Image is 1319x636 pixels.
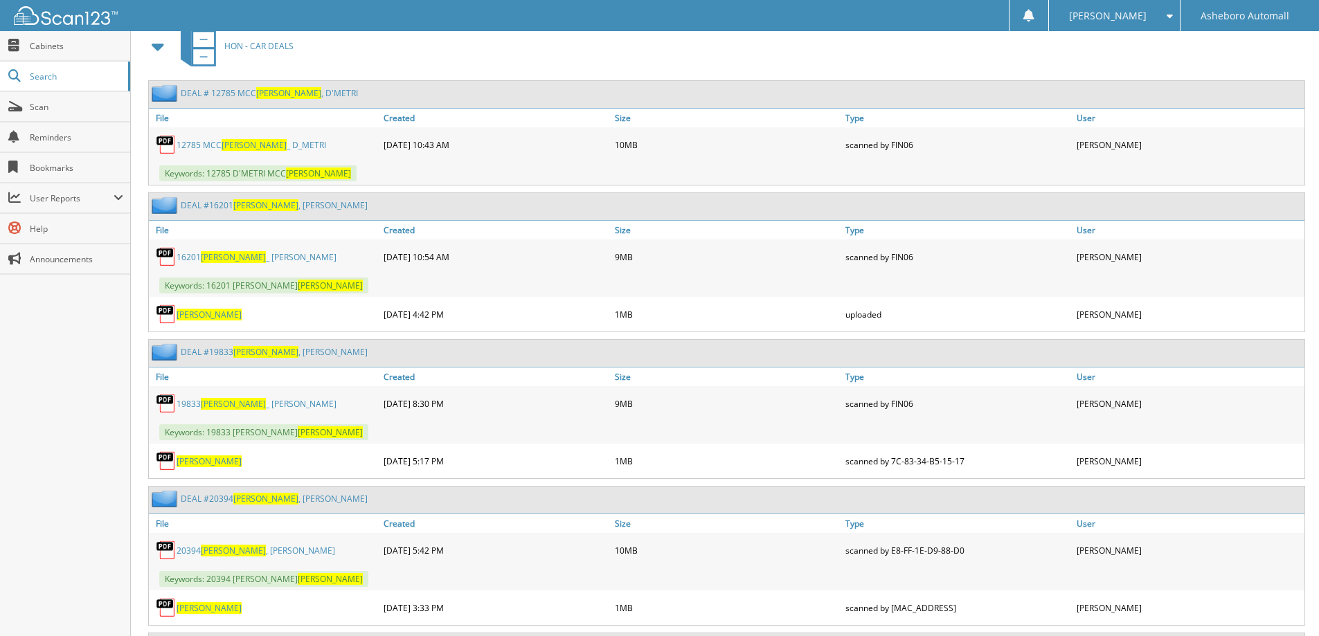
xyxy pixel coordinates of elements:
[156,304,177,325] img: PDF.png
[224,40,294,52] span: HON - CAR DEALS
[177,139,326,151] a: 12785 MCC[PERSON_NAME]_ D_METRI
[159,424,368,440] span: Keywords: 19833 [PERSON_NAME]
[842,536,1073,564] div: scanned by E8-FF-1E-D9-88-D0
[298,280,363,291] span: [PERSON_NAME]
[233,493,298,505] span: [PERSON_NAME]
[842,514,1073,533] a: Type
[298,426,363,438] span: [PERSON_NAME]
[842,221,1073,239] a: Type
[1073,300,1304,328] div: [PERSON_NAME]
[611,514,843,533] a: Size
[611,447,843,475] div: 1MB
[181,199,368,211] a: DEAL #16201[PERSON_NAME], [PERSON_NAME]
[177,398,337,410] a: 19833[PERSON_NAME]_ [PERSON_NAME]
[1073,367,1304,386] a: User
[380,594,611,621] div: [DATE] 3:33 PM
[380,109,611,127] a: Created
[222,139,287,151] span: [PERSON_NAME]
[842,243,1073,271] div: scanned by FIN06
[149,367,380,386] a: File
[1073,243,1304,271] div: [PERSON_NAME]
[181,346,368,358] a: DEAL #19833[PERSON_NAME], [PERSON_NAME]
[177,545,335,556] a: 20394[PERSON_NAME], [PERSON_NAME]
[1073,131,1304,158] div: [PERSON_NAME]
[152,490,181,507] img: folder2.png
[611,243,843,271] div: 9MB
[152,84,181,102] img: folder2.png
[611,300,843,328] div: 1MB
[156,540,177,561] img: PDF.png
[1073,594,1304,621] div: [PERSON_NAME]
[380,514,611,533] a: Created
[298,573,363,585] span: [PERSON_NAME]
[30,223,123,235] span: Help
[159,278,368,293] span: Keywords: 16201 [PERSON_NAME]
[1073,221,1304,239] a: User
[172,19,294,73] a: HON - CAR DEALS
[201,251,266,263] span: [PERSON_NAME]
[611,594,843,621] div: 1MB
[149,514,380,533] a: File
[842,131,1073,158] div: scanned by FIN06
[842,300,1073,328] div: uploaded
[156,246,177,267] img: PDF.png
[842,594,1073,621] div: scanned by [MAC_ADDRESS]
[233,199,298,211] span: [PERSON_NAME]
[380,300,611,328] div: [DATE] 4:42 PM
[181,493,368,505] a: DEAL #20394[PERSON_NAME], [PERSON_NAME]
[156,597,177,618] img: PDF.png
[233,346,298,358] span: [PERSON_NAME]
[842,367,1073,386] a: Type
[380,536,611,564] div: [DATE] 5:42 PM
[156,451,177,471] img: PDF.png
[177,251,337,263] a: 16201[PERSON_NAME]_ [PERSON_NAME]
[1073,514,1304,533] a: User
[611,390,843,417] div: 9MB
[177,602,242,614] a: [PERSON_NAME]
[14,6,118,25] img: scan123-logo-white.svg
[842,109,1073,127] a: Type
[177,455,242,467] a: [PERSON_NAME]
[152,343,181,361] img: folder2.png
[1073,447,1304,475] div: [PERSON_NAME]
[611,536,843,564] div: 10MB
[611,367,843,386] a: Size
[380,243,611,271] div: [DATE] 10:54 AM
[380,390,611,417] div: [DATE] 8:30 PM
[177,309,242,320] span: [PERSON_NAME]
[152,197,181,214] img: folder2.png
[30,162,123,174] span: Bookmarks
[1073,109,1304,127] a: User
[380,367,611,386] a: Created
[201,545,266,556] span: [PERSON_NAME]
[156,134,177,155] img: PDF.png
[1201,12,1289,20] span: Asheboro Automall
[611,221,843,239] a: Size
[30,192,114,204] span: User Reports
[30,253,123,265] span: Announcements
[30,131,123,143] span: Reminders
[181,87,358,99] a: DEAL # 12785 MCC[PERSON_NAME], D'METRI
[842,390,1073,417] div: scanned by FIN06
[1250,570,1319,636] iframe: Chat Widget
[380,131,611,158] div: [DATE] 10:43 AM
[1073,390,1304,417] div: [PERSON_NAME]
[30,71,121,82] span: Search
[842,447,1073,475] div: scanned by 7C-83-34-B5-15-17
[611,109,843,127] a: Size
[1069,12,1147,20] span: [PERSON_NAME]
[149,221,380,239] a: File
[159,571,368,587] span: Keywords: 20394 [PERSON_NAME]
[156,393,177,414] img: PDF.png
[201,398,266,410] span: [PERSON_NAME]
[256,87,321,99] span: [PERSON_NAME]
[1073,536,1304,564] div: [PERSON_NAME]
[380,221,611,239] a: Created
[159,165,357,181] span: Keywords: 12785 D'METRI MCC
[286,167,351,179] span: [PERSON_NAME]
[30,40,123,52] span: Cabinets
[149,109,380,127] a: File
